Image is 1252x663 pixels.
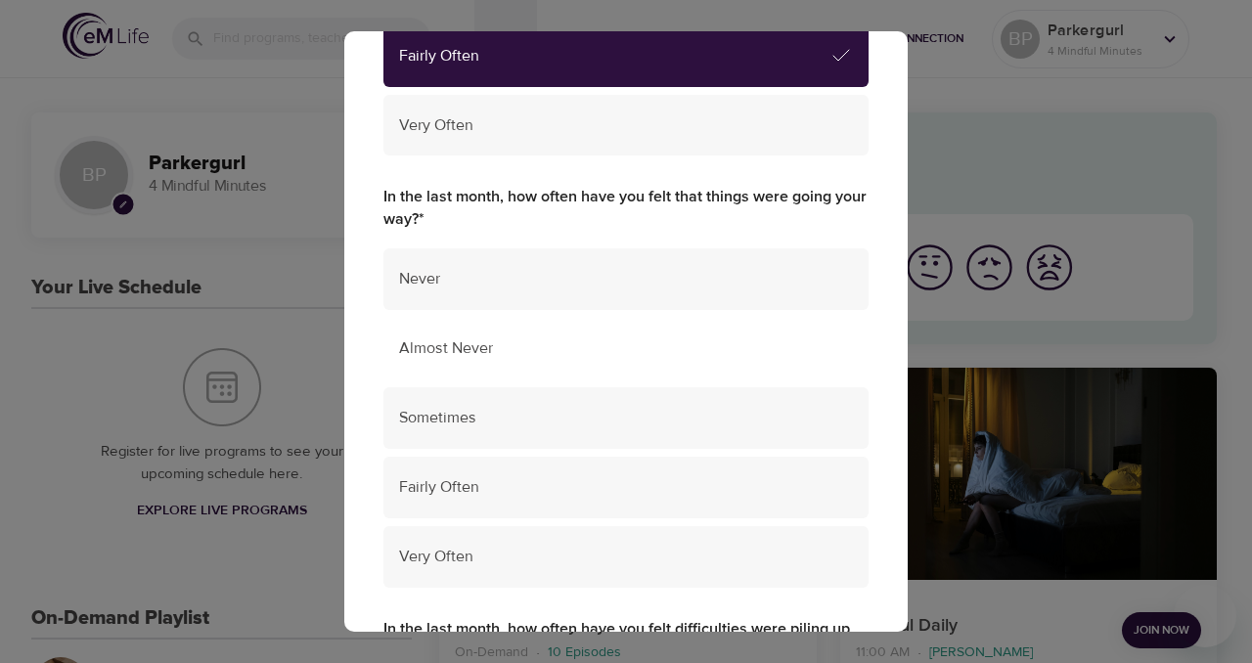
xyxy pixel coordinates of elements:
span: Fairly Often [399,476,853,499]
label: In the last month, how often have you felt that things were going your way? [383,186,869,231]
span: Almost Never [399,337,853,360]
span: Very Often [399,546,853,568]
span: Sometimes [399,407,853,429]
span: Fairly Often [399,45,829,67]
label: In the last month, how often have you felt difficulties were piling up so high that you could not... [383,618,869,663]
span: Very Often [399,114,853,137]
span: Never [399,268,853,290]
